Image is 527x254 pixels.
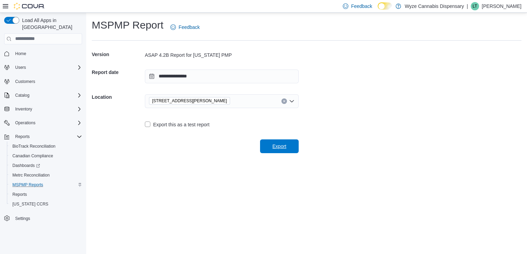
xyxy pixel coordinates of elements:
span: Inventory [12,105,82,113]
span: Catalog [15,93,29,98]
h5: Version [92,47,143,61]
span: MSPMP Reports [12,182,43,188]
button: Settings [1,213,85,223]
a: Dashboards [10,161,43,170]
span: Home [15,51,26,56]
button: Export [260,139,299,153]
span: LT [473,2,477,10]
p: [PERSON_NAME] [482,2,521,10]
span: Load All Apps in [GEOGRAPHIC_DATA] [19,17,82,31]
span: Reports [15,134,30,139]
span: 2300 S Harper Road [149,97,230,105]
span: BioTrack Reconciliation [12,144,56,149]
span: Customers [12,77,82,86]
span: Feedback [351,3,372,10]
img: Cova [14,3,45,10]
a: BioTrack Reconciliation [10,142,58,150]
button: Metrc Reconciliation [7,170,85,180]
span: Inventory [15,106,32,112]
span: Users [15,65,26,70]
a: Settings [12,214,33,223]
a: Home [12,50,29,58]
span: Metrc Reconciliation [12,172,50,178]
a: Reports [10,190,30,199]
input: Press the down key to open a popover containing a calendar. [145,70,299,83]
span: Reports [10,190,82,199]
span: Settings [15,216,30,221]
button: Catalog [12,91,32,99]
a: Canadian Compliance [10,152,56,160]
button: BioTrack Reconciliation [7,141,85,151]
button: Users [12,63,29,72]
a: Customers [12,77,38,86]
button: Users [1,63,85,72]
button: [US_STATE] CCRS [7,199,85,209]
div: ASAP 4.2B Report for [US_STATE] PMP [145,52,299,59]
button: Catalog [1,91,85,100]
span: Canadian Compliance [12,153,53,159]
a: [US_STATE] CCRS [10,200,51,208]
a: MSPMP Reports [10,181,46,189]
label: Export this as a test report [145,120,209,129]
button: Open list of options [289,98,295,104]
button: Reports [1,132,85,141]
span: Operations [15,120,36,126]
span: Feedback [179,24,200,31]
button: Operations [1,118,85,128]
button: Reports [12,133,32,141]
div: Lucas Todd [471,2,479,10]
span: Home [12,49,82,58]
button: Customers [1,76,85,86]
a: Metrc Reconciliation [10,171,52,179]
button: Inventory [1,104,85,114]
span: Metrc Reconciliation [10,171,82,179]
button: Operations [12,119,38,127]
h5: Report date [92,65,143,79]
button: Inventory [12,105,35,113]
p: | [467,2,468,10]
span: [STREET_ADDRESS][PERSON_NAME] [152,97,227,104]
button: Reports [7,190,85,199]
span: [US_STATE] CCRS [12,201,48,207]
span: Users [12,63,82,72]
span: Dashboards [12,163,40,168]
span: Customers [15,79,35,84]
a: Feedback [168,20,202,34]
button: Home [1,49,85,59]
input: Dark Mode [378,2,392,10]
span: BioTrack Reconciliation [10,142,82,150]
span: Washington CCRS [10,200,82,208]
span: Operations [12,119,82,127]
nav: Complex example [4,46,82,241]
button: Canadian Compliance [7,151,85,161]
h1: MSPMP Report [92,18,163,32]
span: Canadian Compliance [10,152,82,160]
a: Dashboards [7,161,85,170]
button: MSPMP Reports [7,180,85,190]
span: Dashboards [10,161,82,170]
span: Settings [12,214,82,222]
span: MSPMP Reports [10,181,82,189]
span: Reports [12,133,82,141]
button: Clear input [281,98,287,104]
span: Catalog [12,91,82,99]
span: Export [272,143,286,150]
p: Wyze Cannabis Dispensary [405,2,464,10]
span: Reports [12,192,27,197]
h5: Location [92,90,143,104]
